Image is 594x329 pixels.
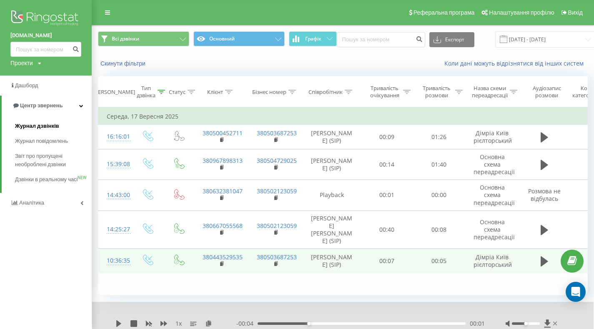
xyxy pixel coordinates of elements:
td: Основна схема переадресації [465,180,519,211]
a: Центр звернень [2,96,92,116]
a: [DOMAIN_NAME] [10,31,81,40]
span: Вихід [568,9,583,16]
a: Звіт про пропущені необроблені дзвінки [15,149,92,172]
span: Звіт про пропущені необроблені дзвінки [15,152,88,169]
span: Графік [305,36,321,42]
div: Клієнт [207,89,223,96]
a: Журнал повідомлень [15,134,92,149]
td: [PERSON_NAME] (SIP) [303,149,361,180]
div: Назва схеми переадресації [472,85,508,99]
td: Основна схема переадресації [465,210,519,249]
td: 00:00 [413,180,465,211]
span: Реферальна програма [414,9,475,16]
div: Статус [169,89,185,96]
td: Playback [303,180,361,211]
td: [PERSON_NAME] [PERSON_NAME] (SIP) [303,210,361,249]
a: 380632381047 [203,187,243,195]
button: Основний [193,31,285,46]
div: Тип дзвінка [137,85,155,99]
a: 380502123059 [257,187,297,195]
div: 14:25:27 [107,221,123,238]
div: 14:43:00 [107,187,123,203]
div: Бізнес номер [252,89,286,96]
a: 380503687253 [257,253,297,261]
a: 380443529535 [203,253,243,261]
span: - 00:04 [236,319,258,328]
a: Дзвінки в реальному часіNEW [15,172,92,187]
td: 00:40 [361,210,413,249]
td: 01:40 [413,149,465,180]
button: Всі дзвінки [98,31,189,46]
span: Журнал дзвінків [15,122,59,130]
td: Дімріа Київ рієлторський [465,125,519,149]
a: 380504729025 [257,157,297,164]
button: Експорт [429,32,474,47]
td: 00:09 [361,125,413,149]
span: Аналiтика [19,200,44,206]
a: 380967898313 [203,157,243,164]
div: Аудіозапис розмови [526,85,567,99]
span: Центр звернень [20,102,63,109]
span: Всі дзвінки [112,35,139,42]
div: Тривалість очікування [368,85,401,99]
td: Основна схема переадресації [465,149,519,180]
input: Пошук за номером [337,32,425,47]
div: [PERSON_NAME] [93,89,135,96]
td: [PERSON_NAME] (SIP) [303,249,361,273]
div: Open Intercom Messenger [566,282,586,302]
td: [PERSON_NAME] (SIP) [303,125,361,149]
span: Дзвінки в реальному часі [15,175,78,184]
a: Журнал дзвінків [15,119,92,134]
a: Коли дані можуть відрізнятися вiд інших систем [444,59,588,67]
button: Скинути фільтри [98,60,150,67]
span: Налаштування профілю [489,9,554,16]
a: 380503687253 [257,129,297,137]
input: Пошук за номером [10,42,81,57]
span: Журнал повідомлень [15,137,68,145]
td: 01:26 [413,125,465,149]
td: 00:14 [361,149,413,180]
td: 00:08 [413,210,465,249]
a: 380500452711 [203,129,243,137]
span: Розмова не відбулась [528,187,561,202]
span: 1 x [175,319,182,328]
div: Проекти [10,59,33,67]
img: Ringostat logo [10,8,81,29]
span: 00:01 [470,319,485,328]
span: Дашборд [15,82,38,89]
div: Тривалість розмови [420,85,453,99]
div: Accessibility label [307,322,311,325]
td: 00:01 [361,180,413,211]
div: 16:16:01 [107,129,123,145]
a: 380502123059 [257,222,297,230]
td: 00:05 [413,249,465,273]
div: Співробітник [308,89,343,96]
div: 15:39:08 [107,156,123,172]
button: Графік [289,31,337,46]
td: Дімріа Київ рієлторський [465,249,519,273]
td: 00:07 [361,249,413,273]
div: Accessibility label [524,322,527,325]
div: 10:36:35 [107,253,123,269]
a: 380667055568 [203,222,243,230]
